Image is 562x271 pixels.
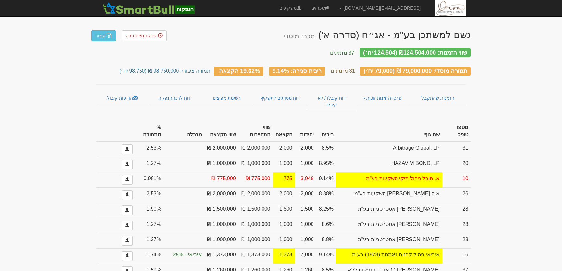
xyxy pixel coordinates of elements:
td: 1,000 [295,233,316,248]
td: 1.74% [135,248,164,264]
small: 31 מזמינים [331,68,355,74]
a: דוח קיבלו / לא קיבלו [307,91,356,111]
td: 8.6% [316,218,336,233]
span: שנה תנאי סגירה [126,33,157,38]
th: שם גוף [336,121,442,142]
td: [PERSON_NAME] אסטרטגיות בע"מ [336,233,442,248]
td: 1,500 [295,203,316,218]
td: 1,500,000 ₪ [204,203,238,218]
span: איביאי - 25% [166,251,202,259]
td: 1,000 [273,157,295,172]
a: דוח מסווגים לתשקיף [253,91,307,105]
td: 8.95% [316,157,336,172]
td: 1,000,000 ₪ [238,233,273,248]
td: 8.25% [316,203,336,218]
td: [PERSON_NAME] אסטרטגיות בע"מ [336,218,442,233]
td: 8.8% [316,233,336,248]
th: % מתמורה [135,121,164,142]
td: 1,000,000 ₪ [204,218,238,233]
a: פרטי הזמנות זוכות [356,91,409,105]
a: הזמנות שהתקבלו [409,91,466,105]
div: גשם למשתכן בע"מ - אג״ח (סדרה א') - הנפקה לציבור [284,30,471,40]
td: 1,000,000 ₪ [238,157,273,172]
td: 1,500 [273,203,295,218]
td: 28 [442,218,471,233]
td: 1,000 [273,218,295,233]
th: מגבלה [164,121,204,142]
a: שנה תנאי סגירה [122,30,167,41]
small: 37 מזמינים [330,50,354,55]
td: 1.90% [135,203,164,218]
td: 2,000,000 ₪ [238,187,273,203]
td: 2.53% [135,187,164,203]
td: 0.981% [135,172,164,187]
td: 1,373,000 ₪ [204,248,238,264]
td: 26 [442,187,471,203]
th: הקצאה [273,121,295,142]
td: 2,000 [295,142,316,157]
td: 1.27% [135,233,164,248]
a: רשימת מפיצים [201,91,253,105]
td: 2,000,000 ₪ [204,142,238,157]
th: שווי הקצאה [204,121,238,142]
td: 2,000,000 ₪ [238,142,273,157]
td: 2,000 [273,187,295,203]
td: 10 [442,172,471,187]
td: אחוז הקצאה להצעה זו 19.6% [273,172,295,187]
th: מספר טופס [442,121,471,142]
td: 1.27% [135,218,164,233]
a: שמור [91,30,116,41]
td: אחוז הקצאה להצעה זו 19.6% [273,248,295,264]
td: הקצאה בפועל לקבוצה 'איביאי' 1.74% [164,248,204,264]
td: 28 [442,233,471,248]
img: excel-file-white.png [106,33,112,38]
td: 2,000 [273,142,295,157]
small: מכרז מוסדי [284,32,315,40]
td: 1,373,000 ₪ [238,248,273,264]
td: 775,000 ₪ [204,172,238,187]
td: 3,948 [295,172,316,187]
a: הודעות קיבול [96,91,148,105]
span: 19.62% הקצאה כולל מגבלות [219,68,260,74]
td: Arbitrage Global, LP [336,142,442,157]
td: א.ס [PERSON_NAME] השקעות בע"מ [336,187,442,203]
a: דוח לרכז הנפקה [148,91,201,105]
img: סמארטבול - מערכת לניהול הנפקות [101,2,196,15]
td: א. תובל ניהול תיקי השקעות בע"מ [336,172,442,187]
td: 31 [442,142,471,157]
td: 9.14% [316,172,336,187]
th: ריבית [316,121,336,142]
td: [PERSON_NAME] אסטרטגיות בע"מ [336,203,442,218]
td: 8.38% [316,187,336,203]
td: 20 [442,157,471,172]
div: שווי הזמנות: ₪124,504,000 (124,504 יח׳) [360,48,471,57]
small: תמורה ציבורי: 98,750,000 ₪ (98,750 יח׳) [119,68,211,74]
td: איביאי ניהול קרנות נאמנות (1978) בע"מ [336,248,442,264]
td: 7,000 [295,248,316,264]
td: 16 [442,248,471,264]
td: 1,000 [295,218,316,233]
td: 1,000 [295,157,316,172]
td: 1,000,000 ₪ [238,218,273,233]
td: 1,000,000 ₪ [204,233,238,248]
div: תמורה מוסדי: 79,000,000 ₪ (79,000 יח׳) [360,67,471,76]
td: 1.27% [135,157,164,172]
td: 9.14% [316,248,336,264]
td: 1,000,000 ₪ [204,157,238,172]
div: ריבית סגירה: 9.14% [269,67,325,76]
td: 2,000 [295,187,316,203]
td: HAZAVIM BOND, LP [336,157,442,172]
td: 28 [442,203,471,218]
td: 2.53% [135,142,164,157]
th: יחידות [295,121,316,142]
td: 775,000 ₪ [238,172,273,187]
td: 2,000,000 ₪ [204,187,238,203]
th: שווי התחייבות [238,121,273,142]
td: 1,000 [273,233,295,248]
td: 8.5% [316,142,336,157]
td: 1,500,000 ₪ [238,203,273,218]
